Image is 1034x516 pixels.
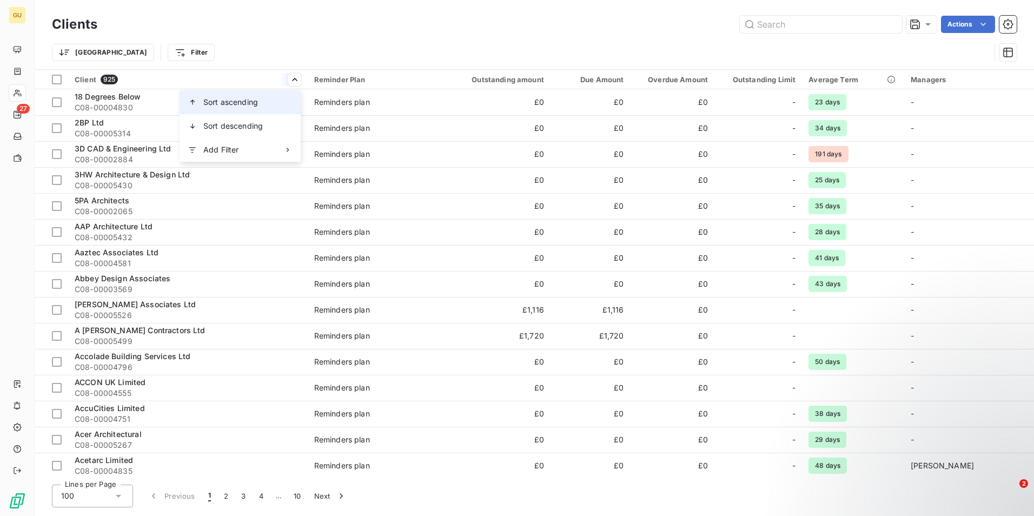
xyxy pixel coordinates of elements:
span: Sort descending [203,121,263,131]
iframe: Intercom notifications message [818,411,1034,487]
span: Add Filter [203,144,239,155]
span: Sort ascending [203,97,258,108]
span: 2 [1019,479,1028,488]
iframe: Intercom live chat [997,479,1023,505]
